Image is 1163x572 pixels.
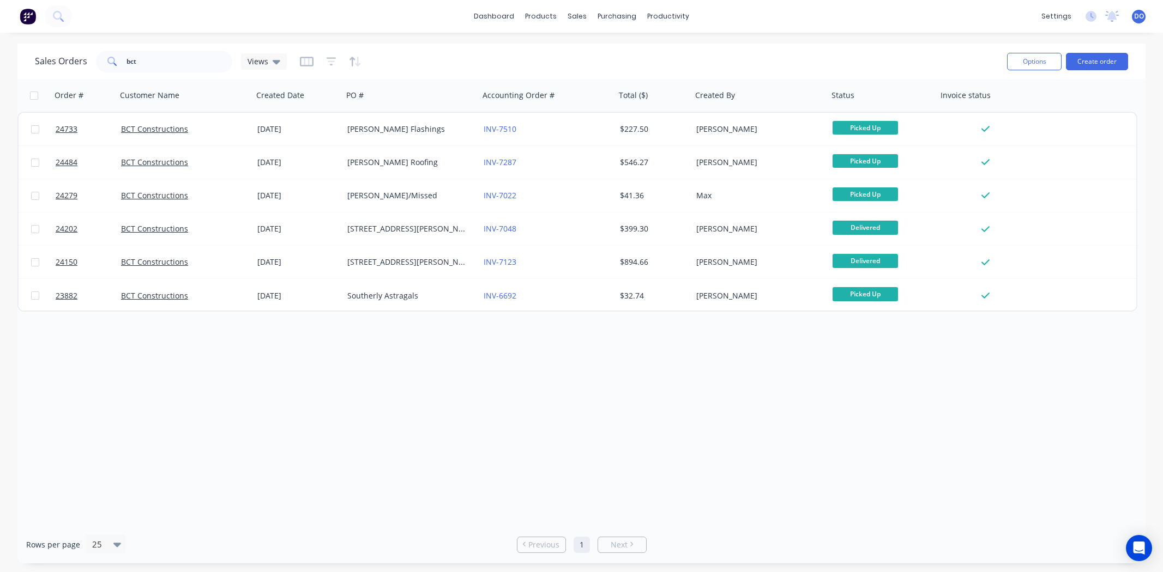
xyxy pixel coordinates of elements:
div: $546.27 [620,157,684,168]
div: [PERSON_NAME] [696,257,817,267]
a: BCT Constructions [121,190,188,200]
input: Search... [126,51,233,72]
span: Previous [528,539,559,550]
div: $894.66 [620,257,684,267]
span: DO [1134,11,1144,21]
div: [PERSON_NAME] [696,157,817,168]
span: 24202 [56,223,77,234]
a: INV-6692 [484,290,516,301]
span: Picked Up [833,287,898,301]
div: Total ($) [619,90,648,101]
div: Order # [55,90,83,101]
button: Create order [1066,53,1128,70]
a: BCT Constructions [121,223,188,234]
div: [PERSON_NAME] [696,223,817,234]
div: $227.50 [620,124,684,135]
div: [DATE] [257,157,339,168]
span: Views [248,56,268,67]
a: 24150 [56,246,121,278]
a: 24279 [56,179,121,212]
span: Picked Up [833,154,898,168]
div: Max [696,190,817,201]
div: products [520,8,562,25]
button: Options [1007,53,1062,70]
a: INV-7048 [484,223,516,234]
span: Rows per page [26,539,80,550]
a: INV-7287 [484,157,516,167]
div: Open Intercom Messenger [1126,535,1152,561]
span: Delivered [833,221,898,234]
div: Customer Name [120,90,179,101]
span: 24150 [56,257,77,267]
div: [DATE] [257,257,339,267]
div: [DATE] [257,223,339,234]
a: BCT Constructions [121,290,188,301]
div: Status [831,90,854,101]
span: 24484 [56,157,77,168]
a: Page 1 is your current page [574,537,590,553]
img: Factory [20,8,36,25]
div: purchasing [592,8,642,25]
a: BCT Constructions [121,157,188,167]
div: PO # [346,90,364,101]
div: sales [562,8,592,25]
div: [STREET_ADDRESS][PERSON_NAME] [347,223,468,234]
div: [PERSON_NAME] [696,290,817,301]
a: 24733 [56,113,121,145]
span: 24279 [56,190,77,201]
span: Next [611,539,628,550]
div: [PERSON_NAME] Flashings [347,124,468,135]
div: $41.36 [620,190,684,201]
div: $32.74 [620,290,684,301]
a: BCT Constructions [121,124,188,134]
a: 23882 [56,279,121,312]
div: Accounting Order # [483,90,555,101]
div: Invoice status [941,90,991,101]
a: INV-7022 [484,190,516,200]
a: INV-7510 [484,124,516,134]
span: Picked Up [833,187,898,201]
span: 23882 [56,290,77,301]
div: [PERSON_NAME]/Missed [347,190,468,201]
div: [PERSON_NAME] Roofing [347,157,468,168]
div: $399.30 [620,223,684,234]
div: [DATE] [257,290,339,301]
h1: Sales Orders [35,56,87,66]
a: INV-7123 [484,257,516,267]
span: 24733 [56,124,77,135]
div: [DATE] [257,190,339,201]
div: [PERSON_NAME] [696,124,817,135]
a: dashboard [468,8,520,25]
div: [DATE] [257,124,339,135]
a: Next page [598,539,646,550]
span: Delivered [833,254,898,267]
ul: Pagination [513,537,651,553]
div: Created Date [256,90,304,101]
div: Southerly Astragals [347,290,468,301]
a: 24202 [56,212,121,245]
div: Created By [695,90,735,101]
a: 24484 [56,146,121,179]
a: Previous page [517,539,565,550]
span: Picked Up [833,121,898,135]
a: BCT Constructions [121,257,188,267]
div: [STREET_ADDRESS][PERSON_NAME] [347,257,468,267]
div: settings [1036,8,1077,25]
div: productivity [642,8,695,25]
